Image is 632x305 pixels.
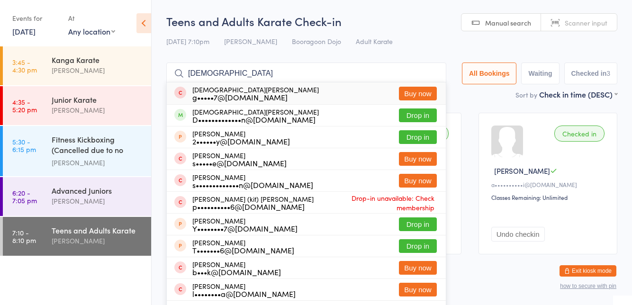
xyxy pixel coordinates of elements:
span: Booragoon Dojo [292,36,341,46]
span: Adult Karate [356,36,393,46]
button: Undo checkin [491,227,545,242]
button: Buy now [399,152,437,166]
span: Manual search [485,18,531,27]
h2: Teens and Adults Karate Check-in [166,13,617,29]
button: Buy now [399,283,437,296]
div: D•••••••••••••n@[DOMAIN_NAME] [192,116,319,123]
div: [PERSON_NAME] (kit) [PERSON_NAME] [192,195,314,210]
div: Checked in [554,126,605,142]
button: Drop in [399,217,437,231]
div: T•••••••6@[DOMAIN_NAME] [192,246,294,254]
button: Checked in3 [564,63,618,84]
div: Events for [12,10,59,26]
button: Buy now [399,87,437,100]
div: [PERSON_NAME] [192,239,294,254]
div: Kanga Karate [52,54,143,65]
div: [PERSON_NAME] [52,105,143,116]
div: [PERSON_NAME] [52,235,143,246]
span: Drop-in unavailable: Check membership [314,191,437,215]
time: 3:45 - 4:30 pm [12,58,37,73]
div: Advanced Juniors [52,185,143,196]
div: At [68,10,115,26]
time: 6:20 - 7:05 pm [12,189,37,204]
div: s•••••e@[DOMAIN_NAME] [192,159,287,167]
button: Exit kiosk mode [560,265,616,277]
button: Buy now [399,261,437,275]
div: Junior Karate [52,94,143,105]
button: Drop in [399,108,437,122]
div: [PERSON_NAME] [192,173,313,188]
div: s•••••••••••••n@[DOMAIN_NAME] [192,181,313,188]
div: Teens and Adults Karate [52,225,143,235]
div: [PERSON_NAME] [192,260,281,276]
div: [PERSON_NAME] [192,217,298,232]
div: [PERSON_NAME] [52,196,143,206]
div: Classes Remaining: Unlimited [491,193,607,201]
button: All Bookings [462,63,517,84]
div: a••••••••••i@[DOMAIN_NAME] [491,180,607,188]
a: 7:10 -8:10 pmTeens and Adults Karate[PERSON_NAME] [3,217,151,256]
div: [DEMOGRAPHIC_DATA][PERSON_NAME] [192,86,319,101]
div: [PERSON_NAME] [52,65,143,76]
div: [PERSON_NAME] [52,157,143,168]
div: [DEMOGRAPHIC_DATA][PERSON_NAME] [192,108,319,123]
button: Drop in [399,239,437,253]
a: 5:30 -6:15 pmFitness Kickboxing (Cancelled due to no Bookings)[PERSON_NAME] [3,126,151,176]
input: Search [166,63,446,84]
div: g•••••7@[DOMAIN_NAME] [192,93,319,101]
span: Scanner input [565,18,607,27]
div: 2••••••y@[DOMAIN_NAME] [192,137,290,145]
time: 5:30 - 6:15 pm [12,138,36,153]
div: [PERSON_NAME] [192,152,287,167]
div: [PERSON_NAME] [192,130,290,145]
div: p••••••••••6@[DOMAIN_NAME] [192,203,314,210]
time: 4:35 - 5:20 pm [12,98,37,113]
div: 3 [606,70,610,77]
div: Y••••••••7@[DOMAIN_NAME] [192,224,298,232]
div: [PERSON_NAME] [192,282,296,297]
div: Fitness Kickboxing (Cancelled due to no Bookings) [52,134,143,157]
a: [DATE] [12,26,36,36]
div: b•••k@[DOMAIN_NAME] [192,268,281,276]
a: 6:20 -7:05 pmAdvanced Juniors[PERSON_NAME] [3,177,151,216]
span: [PERSON_NAME] [224,36,277,46]
button: how to secure with pin [560,283,616,289]
label: Sort by [515,90,537,99]
div: Any location [68,26,115,36]
a: 3:45 -4:30 pmKanga Karate[PERSON_NAME] [3,46,151,85]
time: 7:10 - 8:10 pm [12,229,36,244]
div: Check in time (DESC) [539,89,617,99]
span: [DATE] 7:10pm [166,36,209,46]
a: 4:35 -5:20 pmJunior Karate[PERSON_NAME] [3,86,151,125]
div: l••••••••a@[DOMAIN_NAME] [192,290,296,297]
button: Drop in [399,130,437,144]
button: Waiting [521,63,559,84]
button: Buy now [399,174,437,188]
span: [PERSON_NAME] [494,166,550,176]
